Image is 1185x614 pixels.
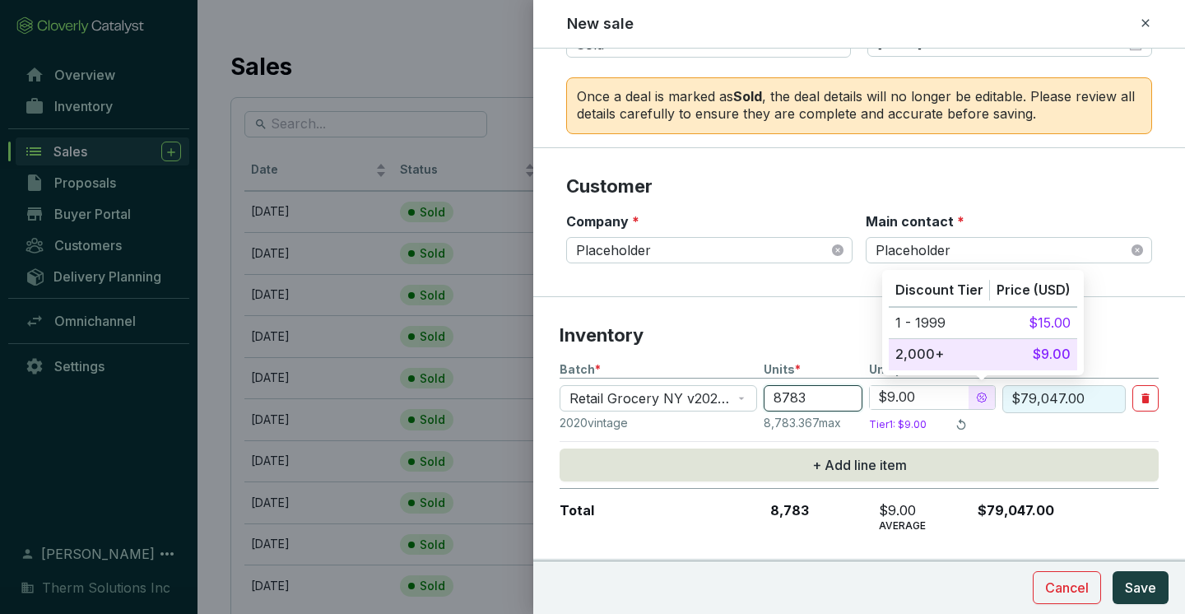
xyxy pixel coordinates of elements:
span: Retail Grocery NY v2020 | 2020 [569,386,747,411]
p: Tier 1 : $9.00 [869,418,927,431]
h2: New sale [567,13,634,35]
th: Discount Tier [889,275,990,307]
td: 2,000+ [889,338,990,370]
button: Cancel [1033,571,1101,604]
span: $15.00 [1029,314,1071,331]
span: Cancel [1045,578,1089,598]
p: Units [764,361,862,378]
span: Placeholder [576,238,843,263]
button: Save [1113,571,1169,604]
p: 8,783 [764,502,862,533]
p: Batch [560,361,757,378]
span: Price (USD) [997,281,1071,298]
span: Unit price (USD) [869,361,962,378]
p: AVERAGE [879,519,968,533]
p: $79,047.00 [974,502,1094,533]
span: Placeholder [876,238,1142,263]
td: 1 - 1999 [889,307,990,339]
span: close-circle [1132,244,1143,256]
p: 2020 vintage [560,415,757,431]
label: Main contact [866,212,964,230]
div: Once a deal is marked as , the deal details will no longer be editable. Please review all details... [566,77,1152,134]
b: Sold [733,88,762,105]
label: Company [566,212,639,230]
span: $9.00 [1033,346,1071,362]
p: Customer [566,174,1152,199]
p: $9.00 [879,502,968,520]
p: Total [560,502,757,533]
p: 8,783.367 max [764,415,862,431]
button: + Add line item [560,449,1159,481]
p: Inventory [560,323,1159,348]
span: close-circle [832,244,843,256]
span: Save [1125,578,1156,598]
span: + Add line item [812,455,907,475]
